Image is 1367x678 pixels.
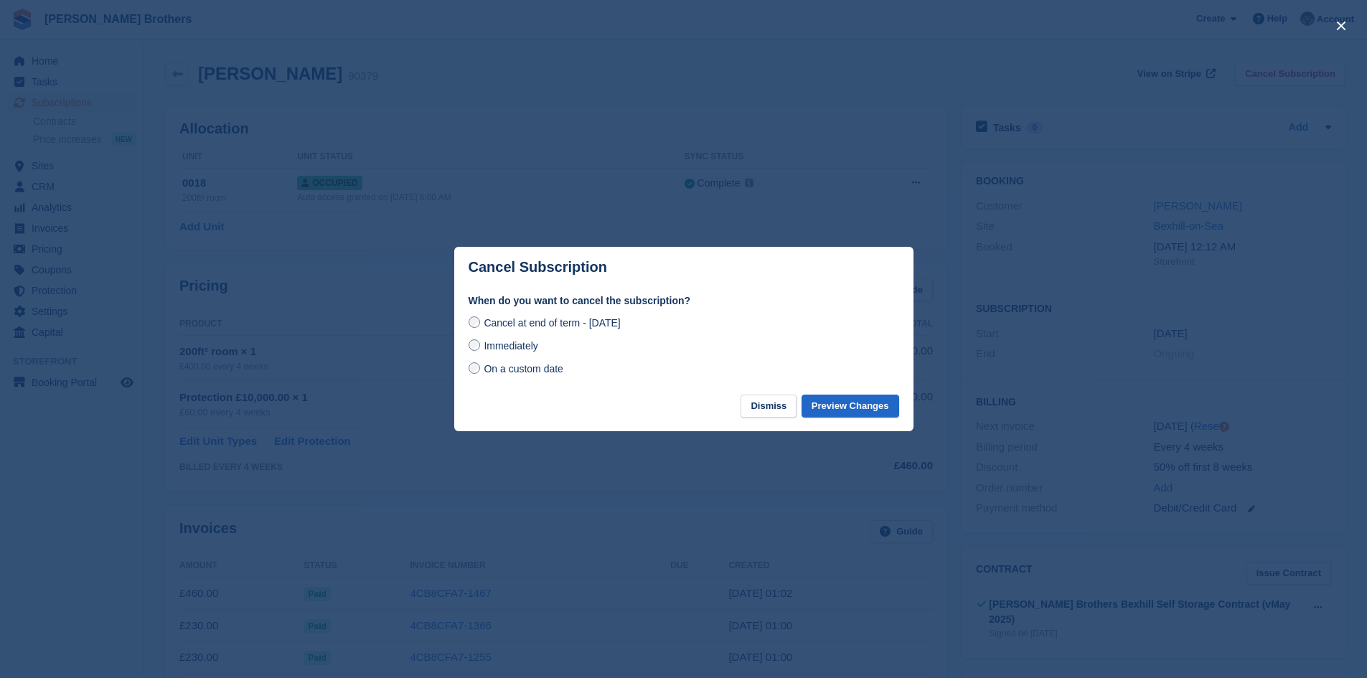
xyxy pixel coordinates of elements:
input: Immediately [469,339,480,351]
p: Cancel Subscription [469,259,607,276]
span: Immediately [484,340,537,352]
input: On a custom date [469,362,480,374]
span: Cancel at end of term - [DATE] [484,317,620,329]
button: Dismiss [741,395,797,418]
button: Preview Changes [802,395,899,418]
input: Cancel at end of term - [DATE] [469,316,480,328]
label: When do you want to cancel the subscription? [469,293,899,309]
span: On a custom date [484,363,563,375]
button: close [1330,14,1353,37]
